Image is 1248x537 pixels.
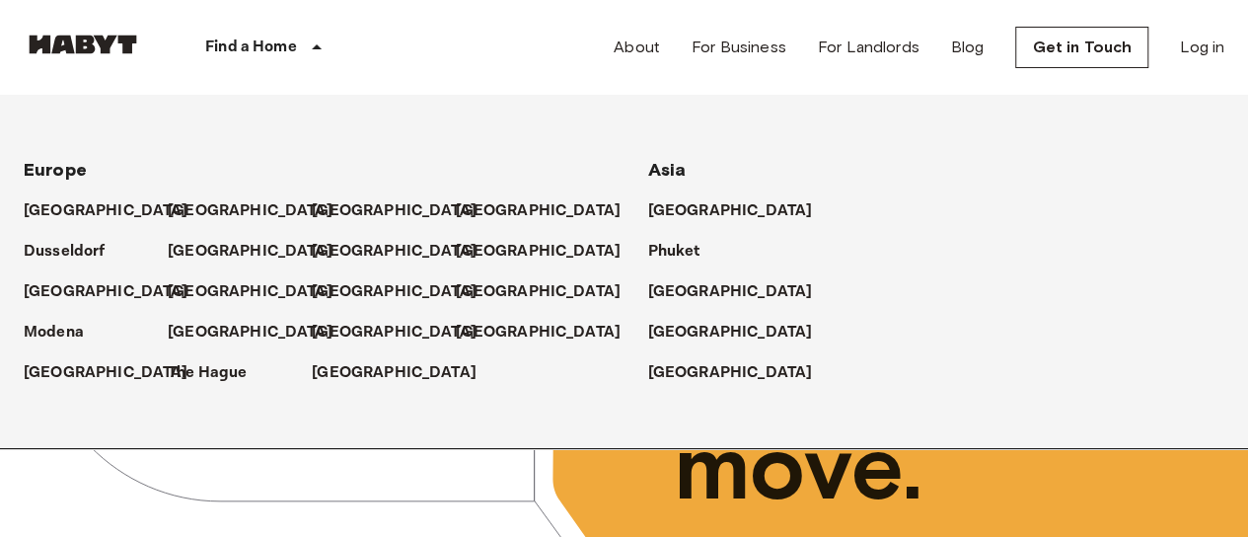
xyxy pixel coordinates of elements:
p: [GEOGRAPHIC_DATA] [648,199,813,223]
span: Unlock your next move. [674,218,1173,518]
a: For Landlords [818,36,919,59]
a: [GEOGRAPHIC_DATA] [312,361,496,385]
a: [GEOGRAPHIC_DATA] [312,280,496,304]
a: [GEOGRAPHIC_DATA] [168,240,352,264]
span: Asia [648,159,687,181]
img: Habyt [24,35,142,54]
p: Find a Home [205,36,297,59]
p: Dusseldorf [24,240,106,264]
p: [GEOGRAPHIC_DATA] [456,280,621,304]
a: Blog [951,36,985,59]
p: [GEOGRAPHIC_DATA] [456,199,621,223]
p: [GEOGRAPHIC_DATA] [168,280,332,304]
a: [GEOGRAPHIC_DATA] [456,199,640,223]
a: [GEOGRAPHIC_DATA] [168,321,352,345]
p: [GEOGRAPHIC_DATA] [312,240,477,264]
a: Modena [24,321,104,345]
a: [GEOGRAPHIC_DATA] [648,361,833,385]
a: [GEOGRAPHIC_DATA] [168,199,352,223]
p: [GEOGRAPHIC_DATA] [168,321,332,345]
a: [GEOGRAPHIC_DATA] [24,199,208,223]
a: [GEOGRAPHIC_DATA] [24,280,208,304]
p: [GEOGRAPHIC_DATA] [24,361,188,385]
p: [GEOGRAPHIC_DATA] [24,199,188,223]
a: [GEOGRAPHIC_DATA] [648,199,833,223]
a: Phuket [648,240,720,264]
p: Phuket [648,240,700,264]
a: [GEOGRAPHIC_DATA] [312,321,496,345]
a: [GEOGRAPHIC_DATA] [648,321,833,345]
a: [GEOGRAPHIC_DATA] [456,240,640,264]
p: [GEOGRAPHIC_DATA] [456,321,621,345]
p: [GEOGRAPHIC_DATA] [456,240,621,264]
p: [GEOGRAPHIC_DATA] [648,280,813,304]
a: [GEOGRAPHIC_DATA] [648,280,833,304]
p: [GEOGRAPHIC_DATA] [168,240,332,264]
a: [GEOGRAPHIC_DATA] [456,321,640,345]
a: [GEOGRAPHIC_DATA] [24,361,208,385]
a: Dusseldorf [24,240,125,264]
p: [GEOGRAPHIC_DATA] [312,321,477,345]
p: [GEOGRAPHIC_DATA] [648,321,813,345]
p: [GEOGRAPHIC_DATA] [312,280,477,304]
a: About [614,36,660,59]
p: The Hague [168,361,247,385]
a: For Business [692,36,786,59]
a: [GEOGRAPHIC_DATA] [312,199,496,223]
a: Get in Touch [1015,27,1148,68]
span: Europe [24,159,87,181]
a: [GEOGRAPHIC_DATA] [312,240,496,264]
p: [GEOGRAPHIC_DATA] [312,199,477,223]
p: Modena [24,321,84,345]
p: [GEOGRAPHIC_DATA] [648,361,813,385]
a: Log in [1180,36,1224,59]
a: [GEOGRAPHIC_DATA] [168,280,352,304]
p: [GEOGRAPHIC_DATA] [168,199,332,223]
a: The Hague [168,361,266,385]
p: [GEOGRAPHIC_DATA] [24,280,188,304]
a: [GEOGRAPHIC_DATA] [456,280,640,304]
p: [GEOGRAPHIC_DATA] [312,361,477,385]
